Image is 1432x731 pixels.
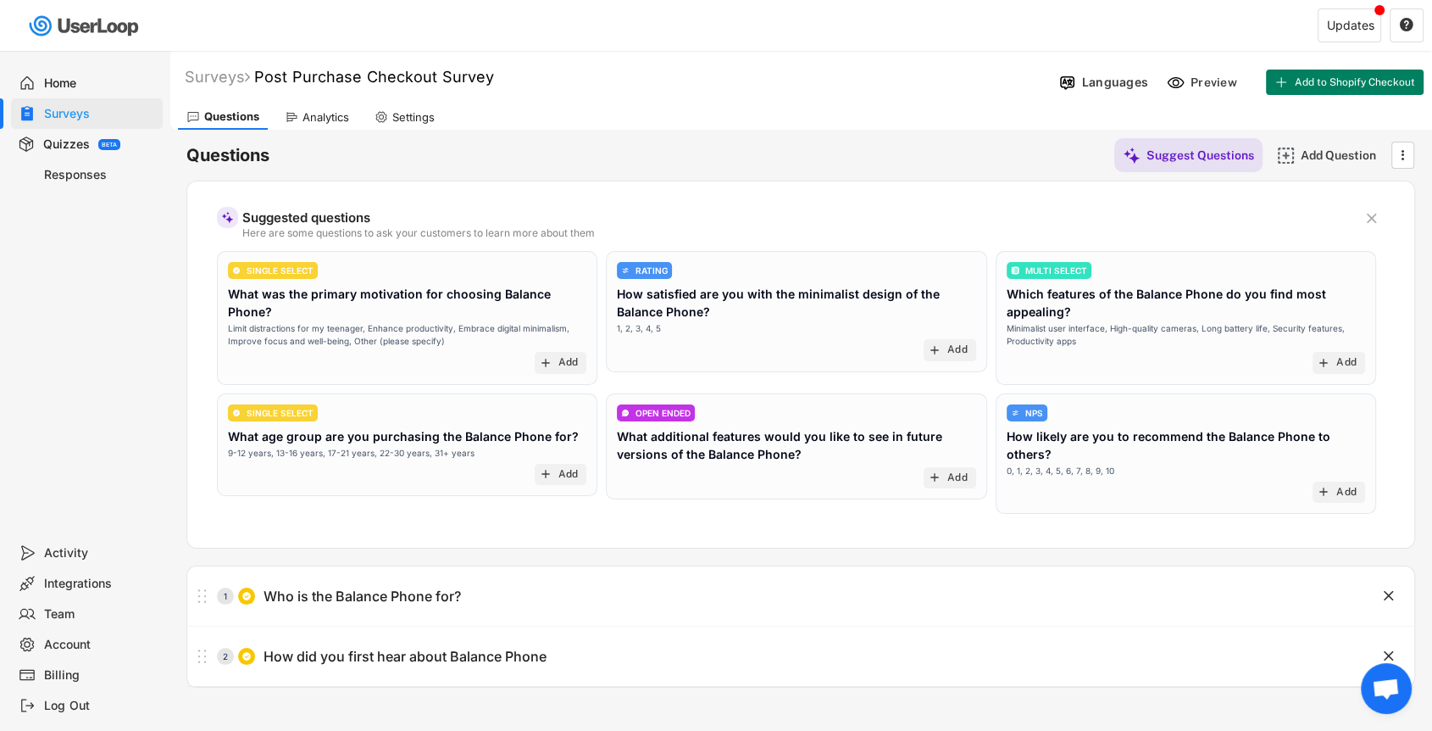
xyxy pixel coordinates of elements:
[1266,70,1424,95] button: Add to Shopify Checkout
[928,471,941,484] button: add
[1146,148,1254,163] div: Suggest Questions
[1384,587,1394,605] text: 
[1361,663,1412,714] div: Chat abierto
[232,266,241,275] img: CircleTickMinorWhite.svg
[1123,147,1141,165] img: MagicMajor%20%28Purple%29.svg
[44,698,156,714] div: Log Out
[228,322,586,348] div: Limit distractions for my teenager, Enhance productivity, Embrace digital minimalism, Improve foc...
[1082,75,1148,90] div: Languages
[1380,648,1397,665] button: 
[1025,266,1087,275] div: MULTI SELECT
[392,110,435,125] div: Settings
[617,427,975,463] div: What additional features would you like to see in future versions of the Balance Phone?
[228,427,579,445] div: What age group are you purchasing the Balance Phone for?
[1336,356,1357,370] div: Add
[617,285,975,321] div: How satisfied are you with the minimalist design of the Balance Phone?
[636,409,691,417] div: OPEN ENDED
[1191,75,1241,90] div: Preview
[44,545,156,561] div: Activity
[241,591,252,601] img: CircleTickMinorWhite.svg
[242,228,1351,238] div: Here are some questions to ask your customers to learn more about them
[217,652,234,661] div: 2
[621,266,630,275] img: AdjustIcon.svg
[232,409,241,417] img: CircleTickMinorWhite.svg
[44,167,156,183] div: Responses
[44,667,156,684] div: Billing
[1277,147,1295,165] img: AddMajor.svg
[264,588,461,605] div: Who is the Balance Phone for?
[617,322,661,335] div: 1, 2, 3, 4, 5
[44,75,156,92] div: Home
[185,67,250,86] div: Surveys
[1400,17,1413,32] text: 
[1007,465,1114,477] div: 0, 1, 2, 3, 4, 5, 6, 7, 8, 9, 10
[1367,209,1377,227] text: 
[102,142,117,148] div: BETA
[558,468,579,482] div: Add
[558,356,579,370] div: Add
[947,472,968,485] div: Add
[228,447,475,460] div: 9-12 years, 13-16 years, 17-21 years, 22-30 years, 31+ years
[1025,409,1043,417] div: NPS
[217,592,234,600] div: 1
[621,409,630,417] img: ConversationMinor.svg
[1295,77,1415,87] span: Add to Shopify Checkout
[44,606,156,622] div: Team
[221,211,234,224] img: MagicMajor%20%28Purple%29.svg
[636,266,668,275] div: RATING
[1380,588,1397,605] button: 
[1327,20,1374,31] div: Updates
[1384,647,1394,665] text: 
[1011,409,1019,417] img: AdjustIcon.svg
[1401,146,1405,164] text: 
[1317,356,1330,370] button: add
[1301,148,1385,163] div: Add Question
[1336,486,1357,499] div: Add
[44,637,156,653] div: Account
[1399,18,1414,33] button: 
[254,68,494,86] font: Post Purchase Checkout Survey
[928,343,941,357] button: add
[1394,142,1411,168] button: 
[1011,266,1019,275] img: ListMajor.svg
[247,409,314,417] div: SINGLE SELECT
[1317,485,1330,499] button: add
[539,467,552,481] button: add
[264,648,547,666] div: How did you first hear about Balance Phone
[539,356,552,370] button: add
[1007,427,1365,463] div: How likely are you to recommend the Balance Phone to others?
[43,137,90,153] div: Quizzes
[241,651,252,661] img: CircleTickMinorWhite.svg
[186,144,269,167] h6: Questions
[228,285,586,321] div: What was the primary motivation for choosing Balance Phone?
[204,109,259,124] div: Questions
[1007,285,1365,321] div: Which features of the Balance Phone do you find most appealing?
[25,8,145,43] img: userloop-logo-01.svg
[1007,322,1365,348] div: Minimalist user interface, High-quality cameras, Long battery life, Security features, Productivi...
[44,106,156,122] div: Surveys
[947,343,968,357] div: Add
[1363,210,1380,227] button: 
[44,576,156,592] div: Integrations
[247,266,314,275] div: SINGLE SELECT
[1058,74,1076,92] img: Language%20Icon.svg
[242,211,1351,224] div: Suggested questions
[302,110,349,125] div: Analytics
